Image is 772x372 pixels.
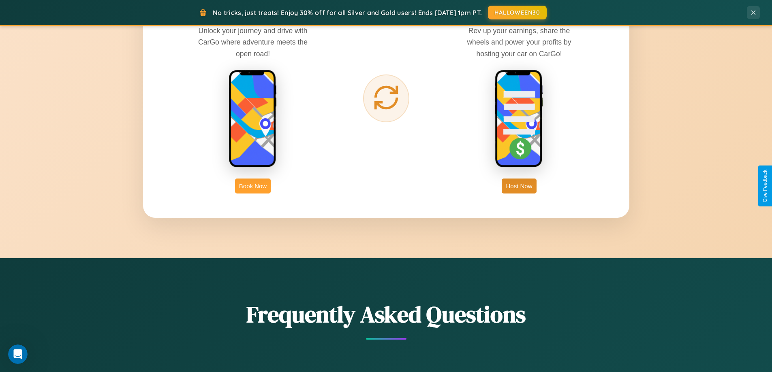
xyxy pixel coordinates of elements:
button: HALLOWEEN30 [488,6,547,19]
p: Rev up your earnings, share the wheels and power your profits by hosting your car on CarGo! [458,25,580,59]
p: Unlock your journey and drive with CarGo where adventure meets the open road! [192,25,314,59]
div: Give Feedback [762,170,768,202]
button: Book Now [235,179,271,193]
button: Host Now [502,179,536,193]
img: host phone [495,70,543,168]
img: rent phone [229,70,277,168]
iframe: Intercom live chat [8,344,28,364]
h2: Frequently Asked Questions [143,299,629,330]
span: No tricks, just treats! Enjoy 30% off for all Silver and Gold users! Ends [DATE] 1pm PT. [213,9,482,17]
